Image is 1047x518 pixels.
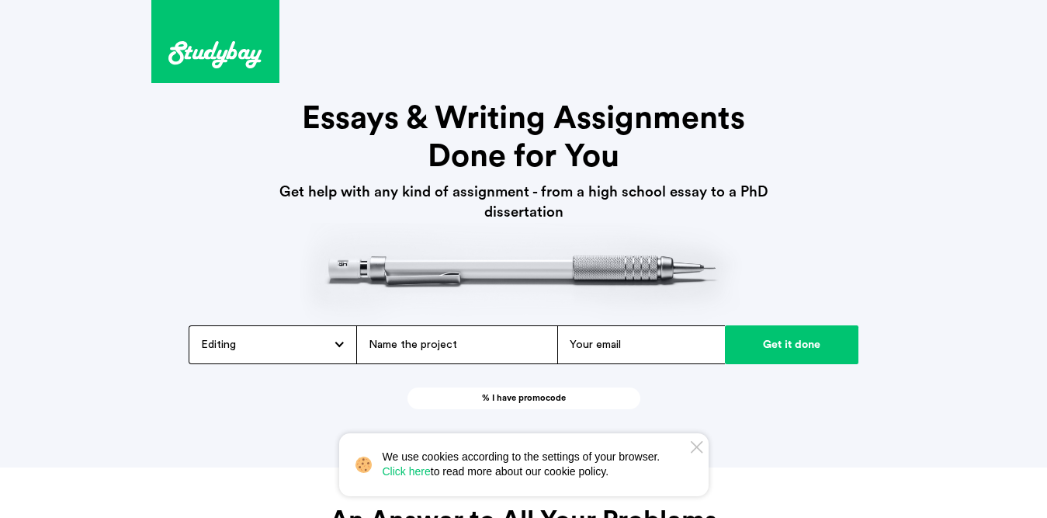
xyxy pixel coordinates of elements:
h3: Get help with any kind of assignment - from a high school essay to a PhD dissertation [244,183,803,224]
a: % I have promocode [407,388,640,409]
input: Name the project [356,325,557,364]
input: Get it done [725,325,859,364]
span: We use cookies according to the settings of your browser. to read more about our cookie policy. [383,450,671,480]
input: Your email [557,325,725,364]
img: logo.svg [168,41,262,69]
a: Click here [383,464,431,480]
h1: Essays & Writing Assignments Done for You [262,100,785,176]
img: header-pict.png [300,223,747,325]
span: Editing [201,338,236,352]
